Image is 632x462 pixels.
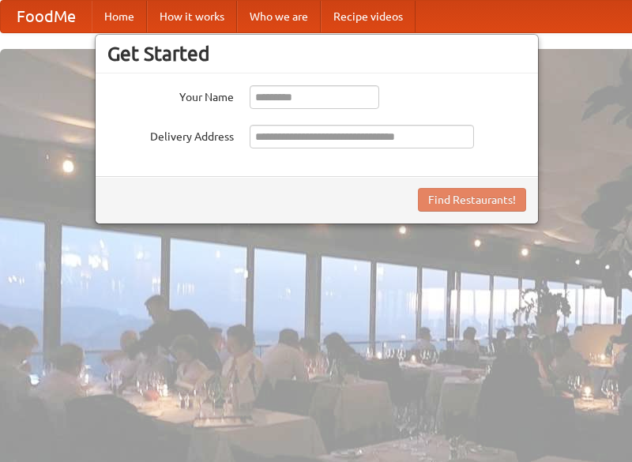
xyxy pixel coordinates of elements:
a: FoodMe [1,1,92,32]
a: Home [92,1,147,32]
h3: Get Started [107,42,526,66]
a: How it works [147,1,237,32]
button: Find Restaurants! [418,188,526,212]
label: Your Name [107,85,234,105]
a: Recipe videos [321,1,416,32]
a: Who we are [237,1,321,32]
label: Delivery Address [107,125,234,145]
